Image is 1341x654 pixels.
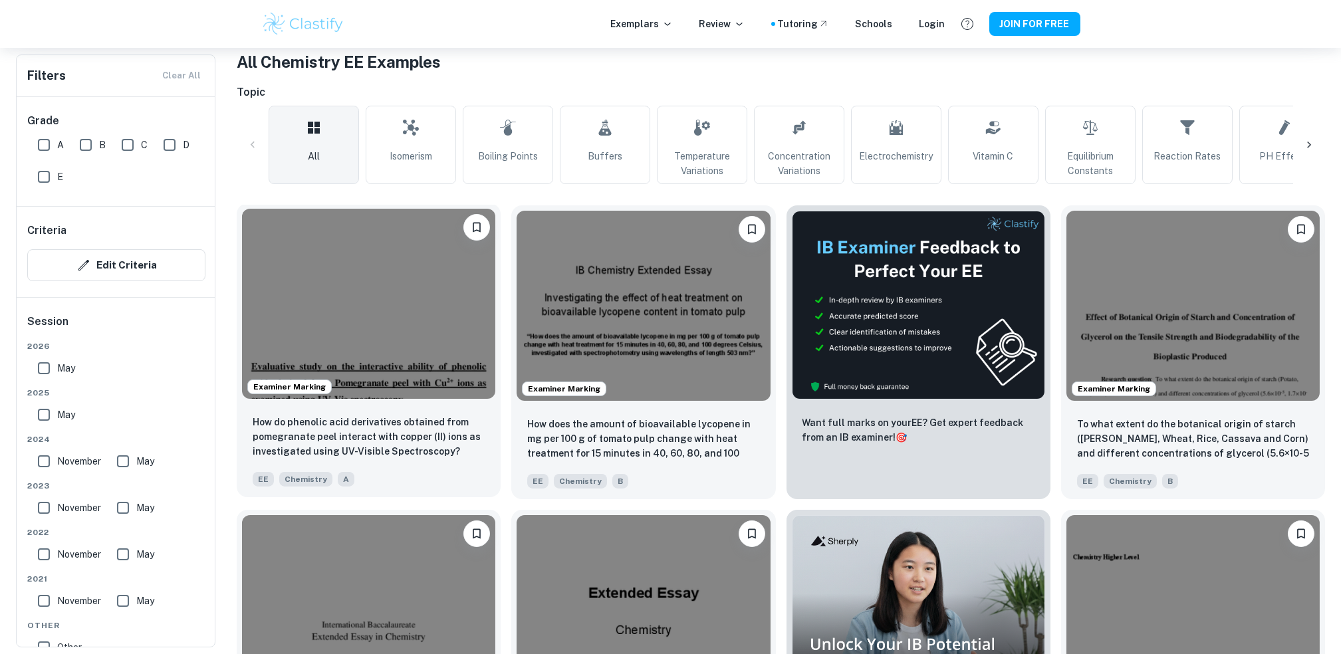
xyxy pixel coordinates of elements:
[792,211,1045,399] img: Thumbnail
[1051,149,1130,178] span: Equilibrium Constants
[27,480,205,492] span: 2023
[27,619,205,631] span: Other
[99,138,106,152] span: B
[527,474,549,489] span: EE
[136,594,154,608] span: May
[523,383,606,395] span: Examiner Marking
[663,149,741,178] span: Temperature Variations
[27,340,205,352] span: 2026
[279,472,332,487] span: Chemistry
[57,500,101,515] span: November
[390,149,432,163] span: Isomerism
[248,381,331,393] span: Examiner Marking
[1104,474,1157,489] span: Chemistry
[57,454,101,469] span: November
[463,214,490,241] button: Please log in to bookmark exemplars
[27,249,205,281] button: Edit Criteria
[860,149,933,163] span: Electrochemistry
[183,138,189,152] span: D
[612,474,628,489] span: B
[27,66,66,85] h6: Filters
[237,84,1325,100] h6: Topic
[1061,205,1325,499] a: Examiner MarkingPlease log in to bookmark exemplarsTo what extent do the botanical origin of star...
[242,209,495,399] img: Chemistry EE example thumbnail: How do phenolic acid derivatives obtaine
[760,149,838,178] span: Concentration Variations
[27,433,205,445] span: 2024
[739,520,765,547] button: Please log in to bookmark exemplars
[787,205,1050,499] a: ThumbnailWant full marks on yourEE? Get expert feedback from an IB examiner!
[237,50,1325,74] h1: All Chemistry EE Examples
[261,11,346,37] img: Clastify logo
[57,361,75,376] span: May
[1154,149,1221,163] span: Reaction Rates
[973,149,1014,163] span: Vitamin C
[253,415,485,459] p: How do phenolic acid derivatives obtained from pomegranate peel interact with copper (II) ions as...
[802,415,1035,445] p: Want full marks on your EE ? Get expert feedback from an IB examiner!
[338,472,354,487] span: A
[739,216,765,243] button: Please log in to bookmark exemplars
[57,407,75,422] span: May
[253,472,274,487] span: EE
[27,113,205,129] h6: Grade
[554,474,607,489] span: Chemistry
[1077,474,1098,489] span: EE
[27,526,205,538] span: 2022
[57,138,64,152] span: A
[1077,417,1309,462] p: To what extent do the botanical origin of starch (Potato, Wheat, Rice, Cassava and Corn) and diff...
[611,17,673,31] p: Exemplars
[856,17,893,31] a: Schools
[57,169,63,184] span: E
[463,520,490,547] button: Please log in to bookmark exemplars
[136,547,154,562] span: May
[527,417,759,462] p: How does the amount of bioavailable lycopene in mg per 100 g of tomato pulp change with heat trea...
[27,314,205,340] h6: Session
[57,547,101,562] span: November
[1288,520,1314,547] button: Please log in to bookmark exemplars
[896,432,908,443] span: 🎯
[1072,383,1156,395] span: Examiner Marking
[511,205,775,499] a: Examiner MarkingPlease log in to bookmark exemplarsHow does the amount of bioavailable lycopene i...
[699,17,745,31] p: Review
[27,573,205,585] span: 2021
[1066,211,1320,401] img: Chemistry EE example thumbnail: To what extent do the botanical origin o
[989,12,1080,36] button: JOIN FOR FREE
[1162,474,1178,489] span: B
[57,594,101,608] span: November
[308,149,320,163] span: All
[136,454,154,469] span: May
[588,149,622,163] span: Buffers
[141,138,148,152] span: C
[778,17,829,31] a: Tutoring
[27,223,66,239] h6: Criteria
[919,17,945,31] a: Login
[237,205,501,499] a: Examiner MarkingPlease log in to bookmark exemplarsHow do phenolic acid derivatives obtained from...
[478,149,538,163] span: Boiling Points
[517,211,770,401] img: Chemistry EE example thumbnail: How does the amount of bioavailable lyco
[1259,149,1310,163] span: pH Effects
[956,13,979,35] button: Help and Feedback
[136,500,154,515] span: May
[27,387,205,399] span: 2025
[1288,216,1314,243] button: Please log in to bookmark exemplars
